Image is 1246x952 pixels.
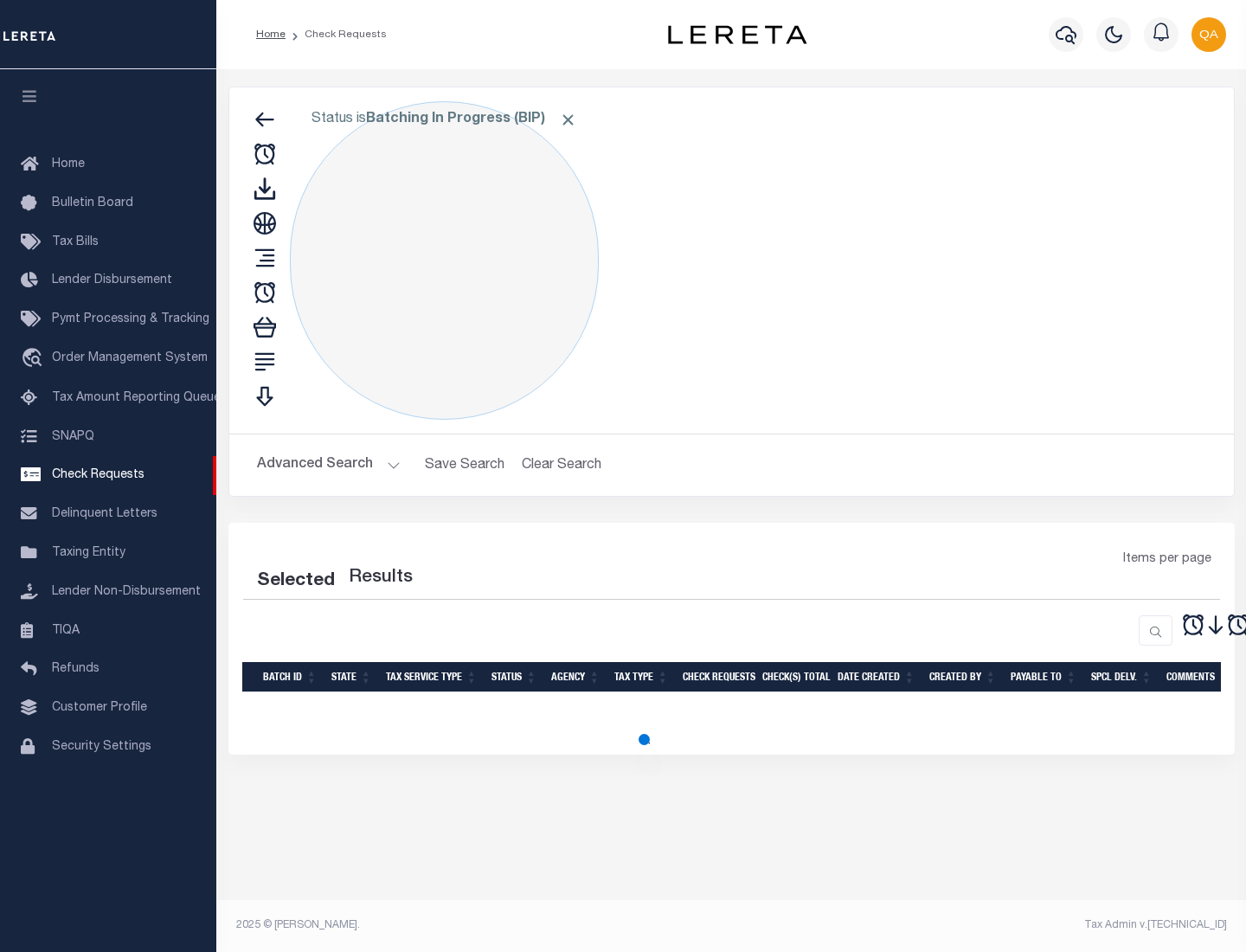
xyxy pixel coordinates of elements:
[52,547,125,559] span: Taxing Entity
[52,313,209,325] span: Pymt Processing & Tracking
[607,662,676,692] th: Tax Type
[256,29,286,40] a: Home
[668,25,806,44] img: logo-dark.svg
[52,352,208,364] span: Order Management System
[52,586,201,598] span: Lender Non-Disbursement
[544,662,607,692] th: Agency
[831,662,922,692] th: Date Created
[52,274,172,286] span: Lender Disbursement
[1191,17,1226,52] img: svg+xml;base64,PHN2ZyB4bWxucz0iaHR0cDovL3d3dy53My5vcmcvMjAwMC9zdmciIHBvaW50ZXItZXZlbnRzPSJub25lIi...
[286,27,387,42] li: Check Requests
[52,508,157,520] span: Delinquent Letters
[414,448,515,482] button: Save Search
[1084,662,1159,692] th: Spcl Delv.
[223,917,732,933] div: 2025 © [PERSON_NAME].
[52,469,145,481] span: Check Requests
[21,348,48,370] i: travel_explore
[256,662,324,692] th: Batch Id
[52,236,99,248] span: Tax Bills
[290,101,599,420] div: Click to Edit
[515,448,609,482] button: Clear Search
[559,111,577,129] span: Click to Remove
[1123,550,1211,569] span: Items per page
[755,662,831,692] th: Check(s) Total
[52,624,80,636] span: TIQA
[676,662,755,692] th: Check Requests
[52,392,221,404] span: Tax Amount Reporting Queue
[1004,662,1084,692] th: Payable To
[744,917,1227,933] div: Tax Admin v.[TECHNICAL_ID]
[366,113,577,126] b: Batching In Progress (BIP)
[257,448,401,482] button: Advanced Search
[379,662,485,692] th: Tax Service Type
[324,662,379,692] th: State
[52,741,151,753] span: Security Settings
[52,158,85,170] span: Home
[349,564,413,592] label: Results
[52,663,100,675] span: Refunds
[52,430,94,442] span: SNAPQ
[52,702,147,714] span: Customer Profile
[52,197,133,209] span: Bulletin Board
[922,662,1004,692] th: Created By
[485,662,544,692] th: Status
[1159,662,1237,692] th: Comments
[257,568,335,595] div: Selected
